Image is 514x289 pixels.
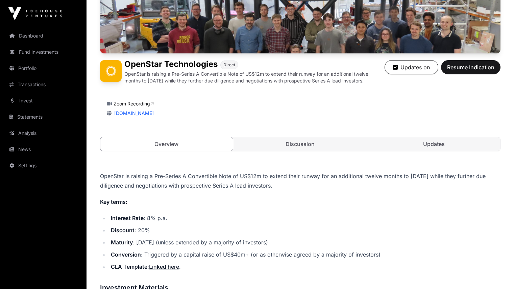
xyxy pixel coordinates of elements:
a: Updates [368,137,500,151]
a: Statements [5,110,81,124]
strong: Interest Rate [111,215,144,221]
li: : . [109,262,500,271]
strong: Conversion [111,251,141,258]
strong: Key terms: [100,198,127,205]
a: Resume Indication [441,67,500,74]
button: Resume Indication [441,60,500,74]
a: [DOMAIN_NAME] [112,110,154,116]
a: Transactions [5,77,81,92]
span: Resume Indication [447,63,494,71]
strong: Maturity [111,239,133,246]
a: Portfolio [5,61,81,76]
p: OpenStar is raising a Pre-Series A Convertible Note of US$12m to extend their runway for an addit... [124,71,385,84]
nav: Tabs [100,137,500,151]
a: Dashboard [5,28,81,43]
a: Zoom Recording [114,101,154,106]
a: Overview [100,137,233,151]
strong: CLA Template [111,263,147,270]
iframe: Chat Widget [480,257,514,289]
p: OpenStar is raising a Pre-Series A Convertible Note of US$12m to extend their runway for an addit... [100,171,500,190]
strong: Discount [111,227,134,234]
img: OpenStar Technologies [100,60,122,82]
img: Icehouse Ventures Logo [8,7,62,20]
span: Direct [223,62,235,68]
h1: OpenStar Technologies [124,60,218,69]
a: Invest [5,93,81,108]
a: News [5,142,81,157]
li: : 8% p.a. [109,213,500,223]
li: : [DATE] (unless extended by a majority of investors) [109,238,500,247]
button: Updates on [385,60,438,74]
li: : Triggered by a capital raise of US$40m+ (or as otherwise agreed by a majority of investors) [109,250,500,259]
a: Fund Investments [5,45,81,59]
a: Linked here [149,263,179,270]
li: : 20% [109,225,500,235]
a: Analysis [5,126,81,141]
a: Discussion [234,137,367,151]
a: Settings [5,158,81,173]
